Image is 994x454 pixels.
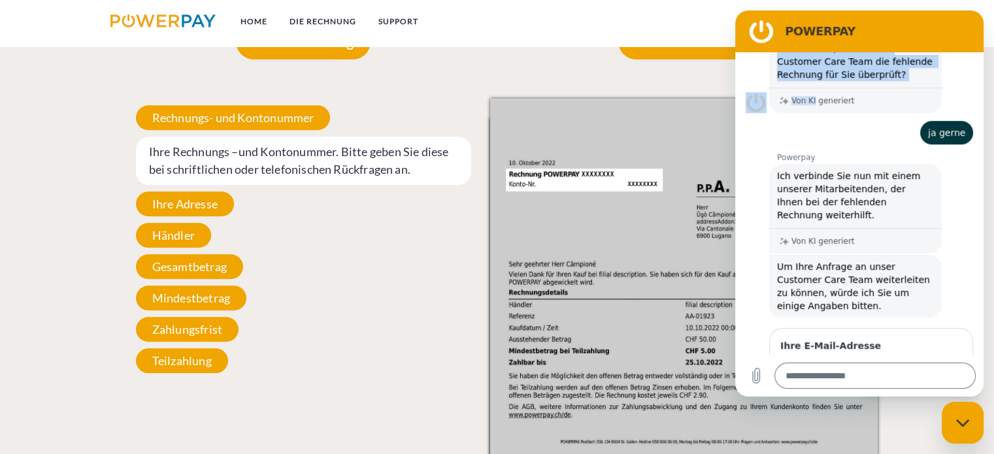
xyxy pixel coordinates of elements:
img: logo-powerpay.svg [110,14,216,27]
a: DIE RECHNUNG [278,10,367,33]
span: Ihre Adresse [136,191,234,216]
a: SUPPORT [367,10,429,33]
span: Rechnungs- und Kontonummer [136,105,331,130]
iframe: Schaltfläche zum Öffnen des Messaging-Fensters; Konversation läuft [942,402,984,444]
span: Ihre Rechnungs –und Kontonummer. Bitte geben Sie diese bei schriftlichen oder telefonischen Rückf... [136,137,471,185]
span: Gesamtbetrag [136,254,243,279]
a: agb [816,10,857,33]
span: Zahlungsfrist [136,317,239,342]
a: Home [229,10,278,33]
iframe: Messaging-Fenster [735,10,984,397]
span: Teilzahlung [136,348,228,373]
span: Mindestbetrag [136,285,246,310]
span: Händler [136,223,211,248]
